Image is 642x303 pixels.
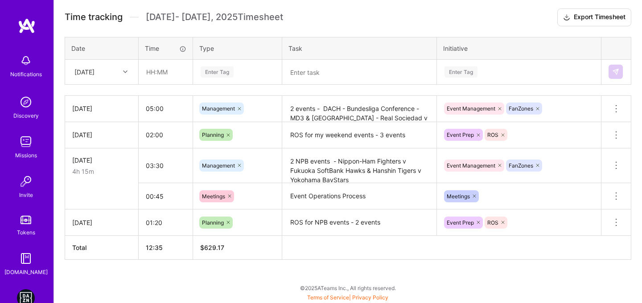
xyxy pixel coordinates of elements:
[65,37,139,59] th: Date
[444,65,477,79] div: Enter Tag
[139,123,193,147] input: HH:MM
[139,60,192,84] input: HH:MM
[17,133,35,151] img: teamwork
[139,154,193,177] input: HH:MM
[307,294,388,301] span: |
[202,162,235,169] span: Management
[557,8,631,26] button: Export Timesheet
[443,44,595,53] div: Initiative
[487,219,498,226] span: ROS
[146,12,283,23] span: [DATE] - [DATE] , 2025 Timesheet
[447,105,495,112] span: Event Management
[10,70,42,79] div: Notifications
[447,131,474,138] span: Event Prep
[352,294,388,301] a: Privacy Policy
[139,211,193,234] input: HH:MM
[200,244,224,251] span: $ 629.17
[4,267,48,277] div: [DOMAIN_NAME]
[17,172,35,190] img: Invite
[19,190,33,200] div: Invite
[447,193,470,200] span: Meetings
[65,236,139,260] th: Total
[18,18,36,34] img: logo
[202,131,224,138] span: Planning
[139,184,193,208] input: HH:MM
[201,65,234,79] div: Enter Tag
[202,193,225,200] span: Meetings
[17,228,35,237] div: Tokens
[72,167,131,176] div: 4h 15m
[13,111,39,120] div: Discovery
[72,156,131,165] div: [DATE]
[53,277,642,299] div: © 2025 ATeams Inc., All rights reserved.
[15,151,37,160] div: Missions
[283,210,436,235] textarea: ROS for NPB events - 2 events
[563,13,570,22] i: icon Download
[283,149,436,183] textarea: 2 NPB events - Nippon-Ham Fighters v Fukuoka SoftBank Hawks & Hanshin Tigers v Yokohama BayStars
[509,162,533,169] span: FanZones
[193,37,282,59] th: Type
[447,162,495,169] span: Event Management
[123,70,128,74] i: icon Chevron
[139,97,193,120] input: HH:MM
[509,105,533,112] span: FanZones
[202,105,235,112] span: Management
[145,44,186,53] div: Time
[17,93,35,111] img: discovery
[74,67,95,77] div: [DATE]
[282,37,437,59] th: Task
[283,97,436,121] textarea: 2 events - DACH - Bundesliga Conference - MD3 & [GEOGRAPHIC_DATA] - Real Sociedad v Real [GEOGRAP...
[72,130,131,139] div: [DATE]
[139,236,193,260] th: 12:35
[487,131,498,138] span: ROS
[72,104,131,113] div: [DATE]
[612,68,619,75] img: Submit
[447,219,474,226] span: Event Prep
[283,123,436,147] textarea: ROS for my weekend events - 3 events
[202,219,224,226] span: Planning
[21,216,31,224] img: tokens
[65,12,123,23] span: Time tracking
[17,250,35,267] img: guide book
[72,218,131,227] div: [DATE]
[283,184,436,209] textarea: Event Operations Process
[307,294,349,301] a: Terms of Service
[17,52,35,70] img: bell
